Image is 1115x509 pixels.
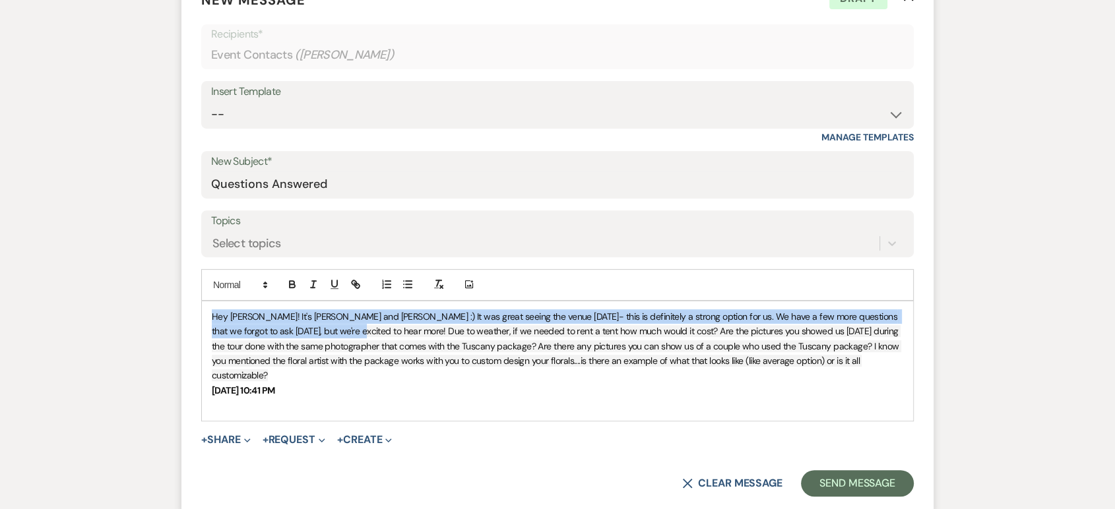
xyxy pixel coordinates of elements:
[337,434,392,445] button: Create
[211,42,904,68] div: Event Contacts
[263,434,325,445] button: Request
[211,82,904,102] div: Insert Template
[212,384,275,396] strong: [DATE] 10:41 PM
[801,470,914,496] button: Send Message
[211,26,904,43] p: Recipients*
[211,212,904,231] label: Topics
[201,434,251,445] button: Share
[211,152,904,171] label: New Subject*
[337,434,343,445] span: +
[212,311,901,382] span: Hey [PERSON_NAME]! It's [PERSON_NAME] and [PERSON_NAME] :) It was great seeing the venue [DATE]- ...
[682,478,782,489] button: Clear message
[201,434,207,445] span: +
[821,131,914,143] a: Manage Templates
[295,46,394,64] span: ( [PERSON_NAME] )
[263,434,269,445] span: +
[212,234,281,252] div: Select topics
